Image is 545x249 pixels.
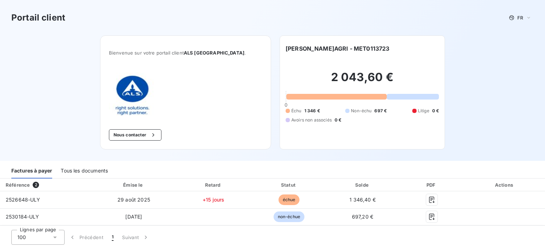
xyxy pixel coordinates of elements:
[328,181,398,188] div: Solde
[94,181,174,188] div: Émise le
[274,211,304,222] span: non-échue
[432,108,439,114] span: 0 €
[352,214,373,220] span: 697,20 €
[349,197,376,203] span: 1 346,40 €
[418,108,429,114] span: Litige
[6,182,30,188] div: Référence
[286,44,390,53] h6: [PERSON_NAME]AGRI - MET0113723
[177,181,250,188] div: Retard
[108,230,118,245] button: 1
[65,230,108,245] button: Précédent
[125,214,142,220] span: [DATE]
[61,164,108,179] div: Tous les documents
[466,181,544,188] div: Actions
[109,73,154,118] img: Company logo
[304,108,320,114] span: 1 346 €
[118,230,154,245] button: Suivant
[11,11,65,24] h3: Portail client
[6,197,40,203] span: 2526648-ULY
[351,108,371,114] span: Non-échu
[279,194,300,205] span: échue
[33,182,39,188] span: 2
[400,181,463,188] div: PDF
[117,197,150,203] span: 29 août 2025
[203,197,224,203] span: +15 jours
[291,108,302,114] span: Échu
[517,15,523,21] span: FR
[253,181,325,188] div: Statut
[374,108,387,114] span: 697 €
[335,117,341,123] span: 0 €
[112,234,114,241] span: 1
[285,102,287,108] span: 0
[286,70,439,91] h2: 2 043,60 €
[109,50,262,56] span: Bienvenue sur votre portail client .
[184,50,244,56] span: ALS [GEOGRAPHIC_DATA]
[291,117,332,123] span: Avoirs non associés
[11,164,52,179] div: Factures à payer
[6,214,39,220] span: 2530184-ULY
[17,234,26,241] span: 100
[109,129,161,141] button: Nous contacter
